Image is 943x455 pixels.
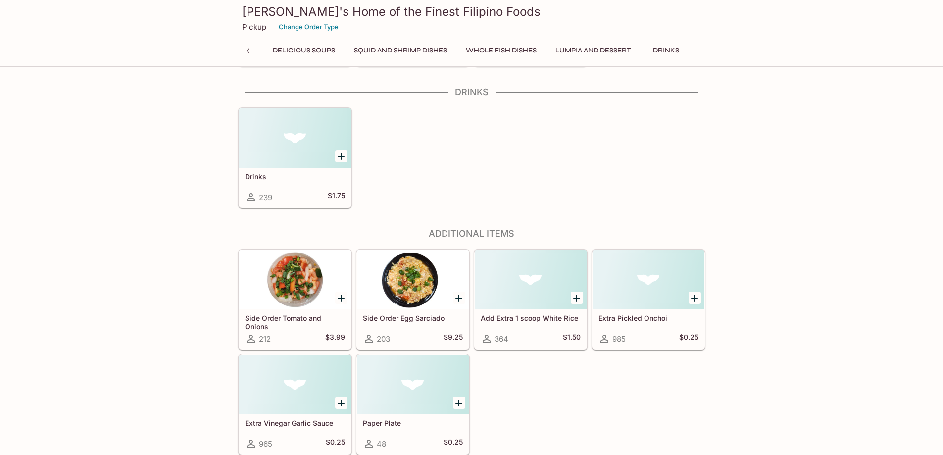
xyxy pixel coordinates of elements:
span: 212 [259,334,271,344]
button: Add Extra Pickled Onchoi [689,292,701,304]
h5: $1.75 [328,191,345,203]
span: 985 [612,334,626,344]
a: Add Extra 1 scoop White Rice364$1.50 [474,250,587,350]
h5: Extra Vinegar Garlic Sauce [245,419,345,427]
h5: $0.25 [444,438,463,450]
h5: Paper Plate [363,419,463,427]
button: Add Drinks [335,150,347,162]
button: Change Order Type [274,19,343,35]
span: 239 [259,193,272,202]
h3: [PERSON_NAME]'s Home of the Finest Filipino Foods [242,4,701,19]
h5: $1.50 [563,333,581,345]
a: Side Order Egg Sarciado203$9.25 [356,250,469,350]
h5: Drinks [245,172,345,181]
h5: $0.25 [326,438,345,450]
h4: Additional Items [238,228,705,239]
h5: $0.25 [679,333,698,345]
div: Extra Vinegar Garlic Sauce [239,355,351,414]
button: Lumpia and Dessert [550,44,636,57]
button: Whole Fish Dishes [460,44,542,57]
button: Add Side Order Tomato and Onions [335,292,347,304]
span: 203 [377,334,390,344]
span: 965 [259,439,272,449]
a: Extra Pickled Onchoi985$0.25 [592,250,705,350]
div: Side Order Tomato and Onions [239,250,351,309]
span: 364 [495,334,508,344]
h5: Add Extra 1 scoop White Rice [481,314,581,322]
div: Side Order Egg Sarciado [357,250,469,309]
button: Add Paper Plate [453,397,465,409]
button: Add Add Extra 1 scoop White Rice [571,292,583,304]
button: Delicious Soups [267,44,341,57]
h5: $3.99 [325,333,345,345]
button: Drinks [644,44,689,57]
a: Side Order Tomato and Onions212$3.99 [239,250,351,350]
div: Extra Pickled Onchoi [593,250,704,309]
h5: $9.25 [444,333,463,345]
a: Extra Vinegar Garlic Sauce965$0.25 [239,354,351,455]
span: 48 [377,439,386,449]
h4: Drinks [238,87,705,98]
div: Add Extra 1 scoop White Rice [475,250,587,309]
div: Paper Plate [357,355,469,414]
p: Pickup [242,22,266,32]
div: Drinks [239,108,351,168]
a: Drinks239$1.75 [239,108,351,208]
a: Paper Plate48$0.25 [356,354,469,455]
button: Add Extra Vinegar Garlic Sauce [335,397,347,409]
h5: Side Order Egg Sarciado [363,314,463,322]
h5: Extra Pickled Onchoi [598,314,698,322]
button: Squid and Shrimp Dishes [348,44,452,57]
button: Add Side Order Egg Sarciado [453,292,465,304]
h5: Side Order Tomato and Onions [245,314,345,330]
